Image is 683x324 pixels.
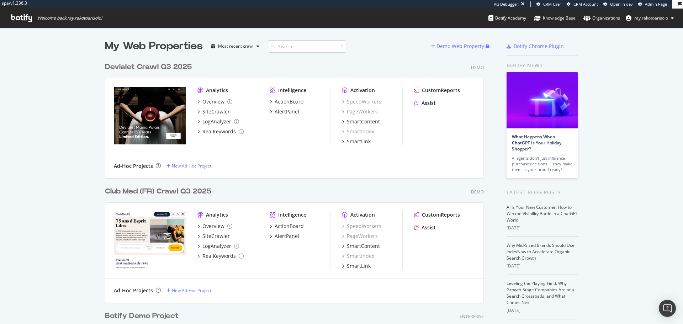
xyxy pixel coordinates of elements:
a: Why Mid-Sized Brands Should Use IndexNow to Accelerate Organic Search Growth [507,242,575,261]
span: CRM Account [573,1,598,7]
span: ray.rakotoarisolo [634,15,668,21]
a: LogAnalyzer [197,118,239,125]
div: Latest Blog Posts [507,188,578,196]
div: [DATE] [507,225,578,231]
a: Devialet Crawl Q3 2025 [105,62,195,72]
div: Botify Demo Project [105,311,179,321]
div: Open Intercom Messenger [659,300,676,317]
a: Club Med (FR) Crawl Q3 2025 [105,186,214,197]
div: PageWorkers [342,108,378,115]
a: Assist [414,224,436,231]
a: New Ad-Hoc Project [166,163,211,169]
div: Demo [471,189,484,195]
a: CustomReports [414,211,460,218]
a: SmartLink [342,262,371,270]
a: SpeedWorkers [342,223,381,230]
div: Activation [350,87,375,94]
div: LogAnalyzer [202,243,231,250]
button: ray.rakotoarisolo [620,12,679,24]
div: Knowledge Base [534,15,576,22]
a: SpeedWorkers [342,98,381,105]
button: Most recent crawl [208,41,262,52]
div: New Ad-Hoc Project [172,287,211,293]
div: Intelligence [278,87,306,94]
div: Most recent crawl [218,44,254,48]
div: Assist [422,224,436,231]
div: Botify Academy [488,15,526,22]
a: CustomReports [414,87,460,94]
a: PageWorkers [342,233,378,240]
a: What Happens When ChatGPT Is Your Holiday Shopper? [512,134,561,152]
div: [DATE] [507,307,578,314]
div: Club Med (FR) Crawl Q3 2025 [105,186,211,197]
div: SiteCrawler [202,108,230,115]
a: Organizations [583,9,620,28]
div: Ad-Hoc Projects [114,287,153,294]
div: Ad-Hoc Projects [114,163,153,170]
div: Botify news [507,62,578,69]
div: SmartLink [347,262,371,270]
a: Overview [197,223,232,230]
div: RealKeywords [202,128,236,135]
span: Open in dev [610,1,633,7]
a: Demo Web Property [431,43,486,49]
button: Demo Web Property [431,41,486,52]
a: SmartIndex [342,128,374,135]
a: SmartContent [342,243,380,250]
div: LogAnalyzer [202,118,231,125]
div: AlertPanel [275,233,299,240]
div: SmartContent [347,243,380,250]
div: Demo Web Property [436,43,484,50]
a: SiteCrawler [197,233,230,240]
a: SmartLink [342,138,371,145]
a: RealKeywords [197,128,244,135]
div: ActionBoard [275,223,304,230]
div: CustomReports [422,87,460,94]
div: ActionBoard [275,98,304,105]
div: SmartLink [347,138,371,145]
a: ActionBoard [270,98,304,105]
a: New Ad-Hoc Project [166,287,211,293]
div: New Ad-Hoc Project [172,163,211,169]
a: Leveling the Playing Field: Why Growth-Stage Companies Are at a Search Crossroads, and What Comes... [507,280,574,306]
div: Demo [471,64,484,70]
div: Assist [422,100,436,107]
div: CustomReports [422,211,460,218]
div: Botify Chrome Plugin [514,43,564,50]
div: Organizations [583,15,620,22]
img: Club Med (FR) Crawl Q3 2025 [114,211,186,269]
img: What Happens When ChatGPT Is Your Holiday Shopper? [507,72,578,128]
div: RealKeywords [202,253,236,260]
div: Analytics [206,211,228,218]
a: ActionBoard [270,223,304,230]
div: Intelligence [278,211,306,218]
div: Viz Debugger: [494,1,519,7]
div: AlertPanel [275,108,299,115]
div: Overview [202,98,224,105]
div: Enterprise [460,313,484,319]
div: AI agents don’t just influence purchase decisions — they make them. Is your brand ready? [512,155,572,172]
a: AI Is Your New Customer: How to Win the Visibility Battle in a ChatGPT World [507,204,578,223]
a: AlertPanel [270,108,299,115]
div: SiteCrawler [202,233,230,240]
a: CRM Account [567,1,598,7]
a: RealKeywords [197,253,244,260]
a: AlertPanel [270,233,299,240]
a: Open in dev [603,1,633,7]
a: Knowledge Base [534,9,576,28]
div: Analytics [206,87,228,94]
a: Botify Chrome Plugin [507,43,564,50]
a: Botify Demo Project [105,311,181,321]
a: Assist [414,100,436,107]
a: SmartContent [342,118,380,125]
div: My Web Properties [105,39,203,53]
span: Admin Page [645,1,667,7]
a: SmartIndex [342,253,374,260]
a: Admin Page [638,1,667,7]
input: Search [268,40,346,53]
a: SiteCrawler [197,108,230,115]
